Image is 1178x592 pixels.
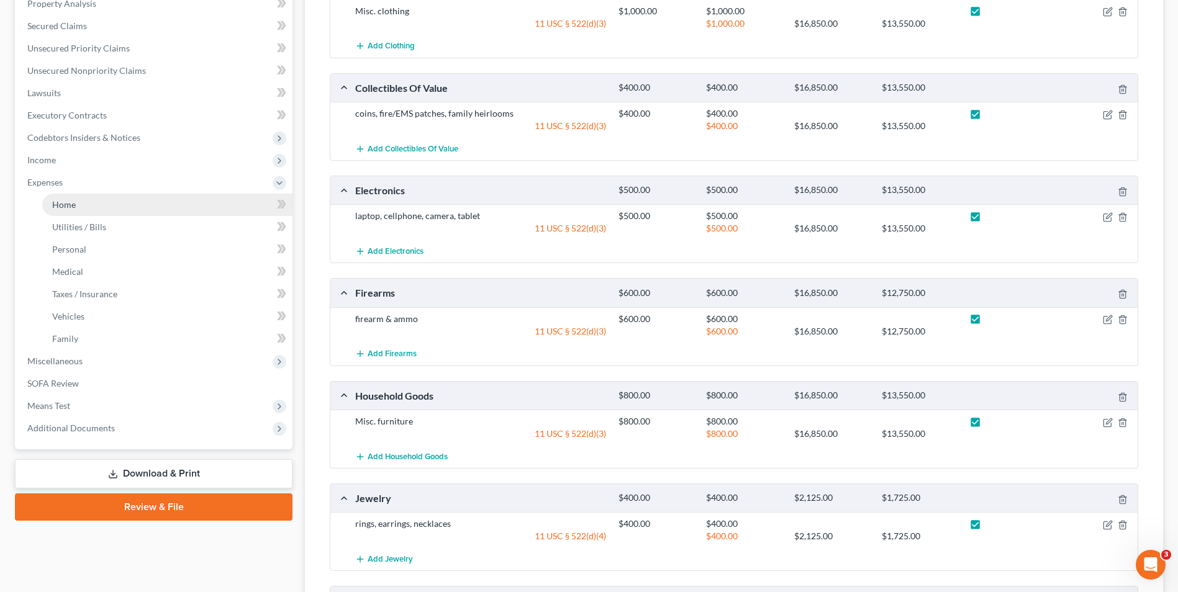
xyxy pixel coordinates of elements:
[27,423,115,433] span: Additional Documents
[349,415,612,428] div: Misc. furniture
[27,400,70,411] span: Means Test
[349,389,612,402] div: Household Goods
[27,20,87,31] span: Secured Claims
[368,349,417,359] span: Add Firearms
[42,261,292,283] a: Medical
[52,333,78,344] span: Family
[355,240,424,262] button: Add Electronics
[349,81,612,94] div: Collectibles Of Value
[788,530,876,542] div: $2,125.00
[52,244,86,254] span: Personal
[355,137,458,160] button: Add Collectibles Of Value
[52,199,76,210] span: Home
[27,155,56,165] span: Income
[17,82,292,104] a: Lawsuits
[700,82,787,94] div: $400.00
[612,184,700,196] div: $500.00
[788,82,876,94] div: $16,850.00
[27,132,140,143] span: Codebtors Insiders & Notices
[700,530,787,542] div: $400.00
[788,287,876,299] div: $16,850.00
[700,120,787,132] div: $400.00
[876,428,963,440] div: $13,550.00
[17,372,292,395] a: SOFA Review
[27,65,146,76] span: Unsecured Nonpriority Claims
[52,222,106,232] span: Utilities / Bills
[355,445,448,468] button: Add Household Goods
[612,390,700,401] div: $800.00
[788,325,876,338] div: $16,850.00
[42,216,292,238] a: Utilities / Bills
[612,518,700,530] div: $400.00
[17,60,292,82] a: Unsecured Nonpriority Claims
[17,37,292,60] a: Unsecured Priority Claims
[27,110,107,120] span: Executory Contracts
[1161,550,1171,560] span: 3
[700,428,787,440] div: $800.00
[876,17,963,30] div: $13,550.00
[355,343,417,366] button: Add Firearms
[27,87,61,98] span: Lawsuits
[349,5,612,17] div: Misc. clothing
[612,492,700,504] div: $400.00
[788,390,876,401] div: $16,850.00
[876,325,963,338] div: $12,750.00
[700,415,787,428] div: $800.00
[368,554,413,564] span: Add Jewelry
[1136,550,1166,580] iframe: Intercom live chat
[876,184,963,196] div: $13,550.00
[349,222,612,235] div: 11 USC § 522(d)(3)
[700,390,787,401] div: $800.00
[42,238,292,261] a: Personal
[876,390,963,401] div: $13,550.00
[355,547,413,570] button: Add Jewelry
[788,222,876,235] div: $16,850.00
[355,35,415,58] button: Add Clothing
[788,428,876,440] div: $16,850.00
[876,530,963,542] div: $1,725.00
[349,313,612,325] div: firearm & ammo
[368,42,415,52] span: Add Clothing
[788,120,876,132] div: $16,850.00
[27,43,130,53] span: Unsecured Priority Claims
[52,266,83,277] span: Medical
[368,246,424,256] span: Add Electronics
[788,17,876,30] div: $16,850.00
[700,492,787,504] div: $400.00
[876,222,963,235] div: $13,550.00
[612,210,700,222] div: $500.00
[349,107,612,120] div: coins, fire/EMS patches, family heirlooms
[876,492,963,504] div: $1,725.00
[700,210,787,222] div: $500.00
[349,325,612,338] div: 11 USC § 522(d)(3)
[349,491,612,505] div: Jewelry
[17,15,292,37] a: Secured Claims
[42,194,292,216] a: Home
[349,184,612,197] div: Electronics
[876,120,963,132] div: $13,550.00
[349,428,612,440] div: 11 USC § 522(d)(3)
[52,289,117,299] span: Taxes / Insurance
[17,104,292,127] a: Executory Contracts
[612,415,700,428] div: $800.00
[349,518,612,530] div: rings, earrings, necklaces
[612,287,700,299] div: $600.00
[15,459,292,488] a: Download & Print
[42,305,292,328] a: Vehicles
[368,144,458,154] span: Add Collectibles Of Value
[788,184,876,196] div: $16,850.00
[349,210,612,222] div: laptop, cellphone, camera, tablet
[700,518,787,530] div: $400.00
[42,328,292,350] a: Family
[52,311,84,321] span: Vehicles
[612,313,700,325] div: $600.00
[27,177,63,187] span: Expenses
[349,120,612,132] div: 11 USC § 522(d)(3)
[700,184,787,196] div: $500.00
[349,17,612,30] div: 11 USC § 522(d)(3)
[876,287,963,299] div: $12,750.00
[27,356,83,366] span: Miscellaneous
[700,325,787,338] div: $600.00
[612,82,700,94] div: $400.00
[27,378,79,388] span: SOFA Review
